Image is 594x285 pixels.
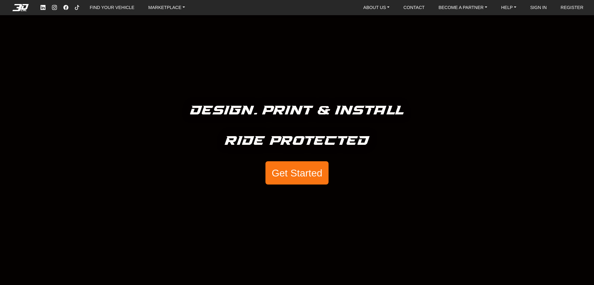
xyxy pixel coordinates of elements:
[499,3,519,12] a: HELP
[87,3,137,12] a: FIND YOUR VEHICLE
[558,3,586,12] a: REGISTER
[225,131,369,151] h5: Ride Protected
[361,3,392,12] a: ABOUT US
[146,3,187,12] a: MARKETPLACE
[265,161,329,185] button: Get Started
[436,3,489,12] a: BECOME A PARTNER
[401,3,427,12] a: CONTACT
[190,100,404,121] h5: Design. Print & Install
[528,3,549,12] a: SIGN IN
